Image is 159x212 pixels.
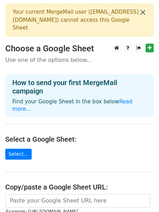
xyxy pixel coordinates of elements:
p: Find your Google Sheet in the box below [12,98,147,113]
h4: Select a Google Sheet: [5,135,154,143]
input: Paste your Google Sheet URL here [5,194,150,207]
a: Read more... [12,98,133,112]
p: Use one of the options below... [5,56,154,64]
button: × [139,8,146,17]
a: Select... [5,149,32,160]
h4: How to send your first MergeMail campaign [12,78,147,95]
h3: Choose a Google Sheet [5,44,154,54]
h4: Copy/paste a Google Sheet URL: [5,183,154,191]
div: Your current MergeMail user ( [EMAIL_ADDRESS][DOMAIN_NAME] ) cannot access this Google Sheet [13,8,139,32]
